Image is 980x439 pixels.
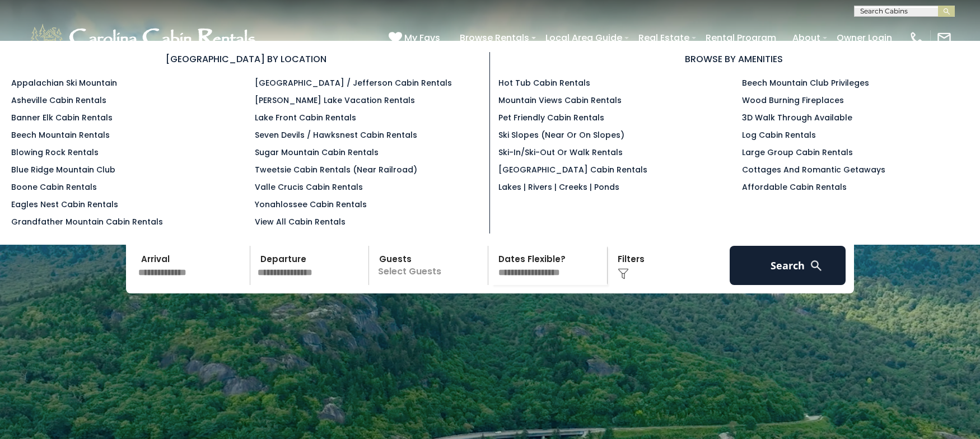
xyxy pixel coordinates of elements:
[11,129,110,141] a: Beech Mountain Rentals
[742,112,852,123] a: 3D Walk Through Available
[255,199,367,210] a: Yonahlossee Cabin Rentals
[498,147,623,158] a: Ski-in/Ski-Out or Walk Rentals
[742,95,844,106] a: Wood Burning Fireplaces
[498,95,622,106] a: Mountain Views Cabin Rentals
[11,199,118,210] a: Eagles Nest Cabin Rentals
[936,30,952,46] img: mail-regular-white.png
[255,112,356,123] a: Lake Front Cabin Rentals
[255,216,346,227] a: View All Cabin Rentals
[498,181,619,193] a: Lakes | Rivers | Creeks | Ponds
[255,129,417,141] a: Seven Devils / Hawksnest Cabin Rentals
[787,28,826,48] a: About
[255,95,415,106] a: [PERSON_NAME] Lake Vacation Rentals
[742,164,885,175] a: Cottages and Romantic Getaways
[11,216,163,227] a: Grandfather Mountain Cabin Rentals
[372,246,488,285] p: Select Guests
[11,52,481,66] h3: [GEOGRAPHIC_DATA] BY LOCATION
[389,31,443,45] a: My Favs
[633,28,695,48] a: Real Estate
[498,112,604,123] a: Pet Friendly Cabin Rentals
[11,112,113,123] a: Banner Elk Cabin Rentals
[255,181,363,193] a: Valle Crucis Cabin Rentals
[454,28,535,48] a: Browse Rentals
[498,164,647,175] a: [GEOGRAPHIC_DATA] Cabin Rentals
[11,77,117,88] a: Appalachian Ski Mountain
[809,259,823,273] img: search-regular-white.png
[831,28,898,48] a: Owner Login
[11,147,99,158] a: Blowing Rock Rentals
[498,129,624,141] a: Ski Slopes (Near or On Slopes)
[404,31,440,45] span: My Favs
[742,129,816,141] a: Log Cabin Rentals
[700,28,782,48] a: Rental Program
[498,52,969,66] h3: BROWSE BY AMENITIES
[742,147,853,158] a: Large Group Cabin Rentals
[255,77,452,88] a: [GEOGRAPHIC_DATA] / Jefferson Cabin Rentals
[540,28,628,48] a: Local Area Guide
[498,77,590,88] a: Hot Tub Cabin Rentals
[28,21,260,55] img: White-1-1-2.png
[742,77,869,88] a: Beech Mountain Club Privileges
[11,164,115,175] a: Blue Ridge Mountain Club
[730,246,846,285] button: Search
[11,181,97,193] a: Boone Cabin Rentals
[11,95,106,106] a: Asheville Cabin Rentals
[255,147,379,158] a: Sugar Mountain Cabin Rentals
[255,164,417,175] a: Tweetsie Cabin Rentals (Near Railroad)
[909,30,925,46] img: phone-regular-white.png
[618,268,629,279] img: filter--v1.png
[742,181,847,193] a: Affordable Cabin Rentals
